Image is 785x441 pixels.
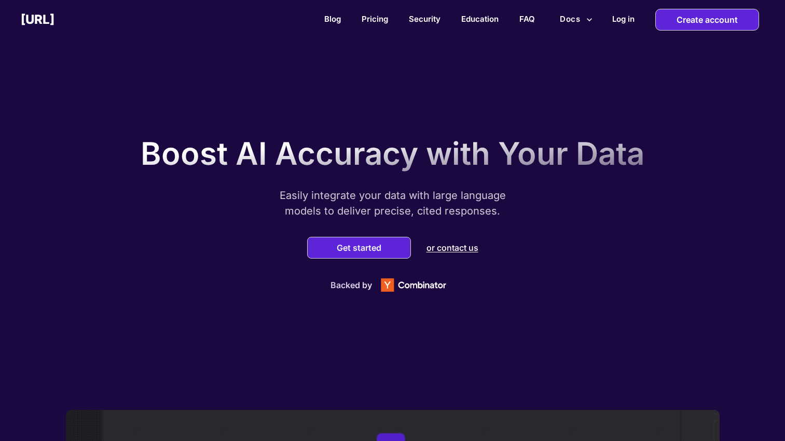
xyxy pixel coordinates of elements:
h2: Log in [612,14,635,24]
p: Backed by [330,280,372,290]
a: FAQ [519,14,535,24]
a: Education [461,14,499,24]
a: Blog [324,14,341,24]
a: Pricing [362,14,388,24]
button: Get started [334,243,384,253]
button: more [556,9,597,29]
img: Y Combinator logo [372,273,455,297]
p: Create account [677,9,738,30]
p: Easily integrate your data with large language models to deliver precise, cited responses. [263,188,522,219]
a: Security [409,14,440,24]
h2: [URL] [21,12,54,27]
p: Boost AI Accuracy with Your Data [141,135,644,172]
p: or contact us [426,243,478,253]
